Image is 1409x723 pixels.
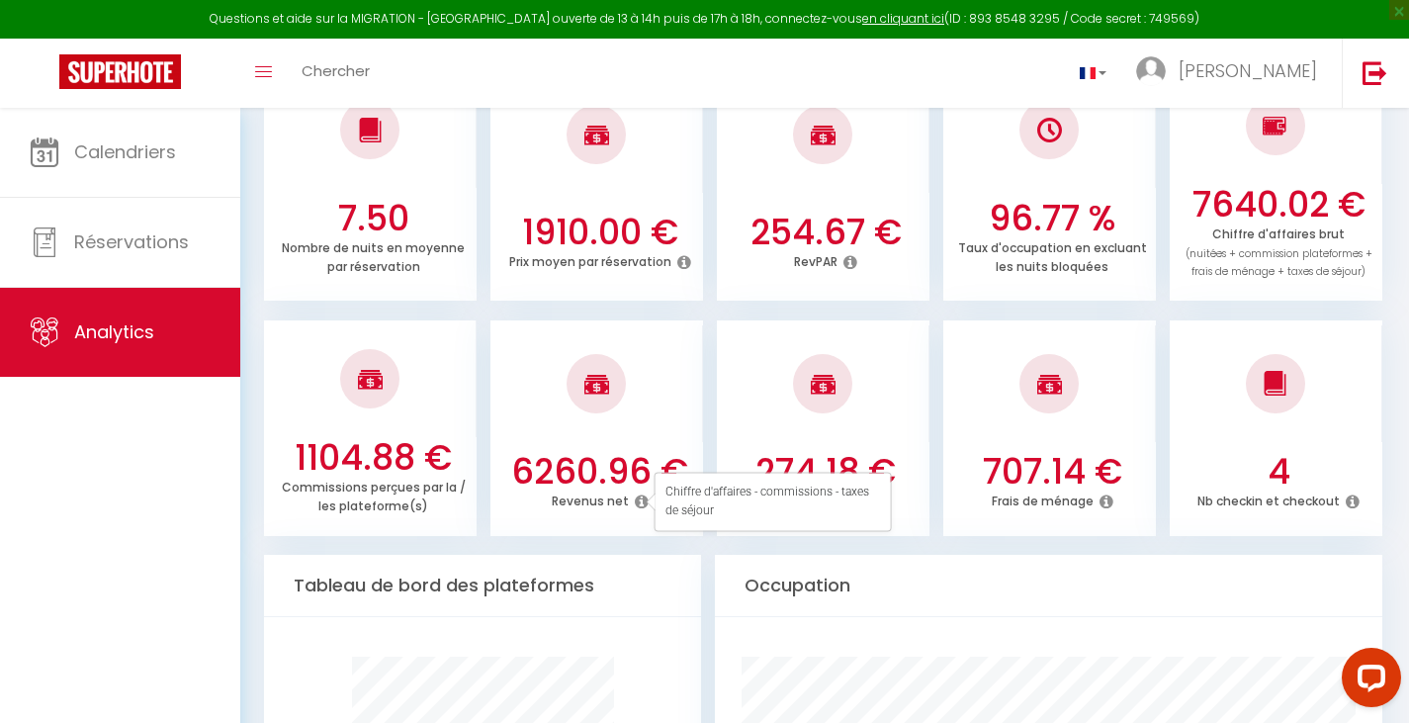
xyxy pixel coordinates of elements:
p: Taux d'occupation en excluant les nuits bloquées [958,235,1147,275]
img: NO IMAGE [1263,114,1287,137]
h3: 4 [1181,451,1378,493]
span: Analytics [74,319,154,344]
p: Revenus net [552,489,629,509]
div: Occupation [715,555,1382,617]
p: RevPAR [794,249,837,270]
h3: 707.14 € [954,451,1152,493]
div: Chiffre d'affaires - commissions - taxes de séjour [656,473,891,530]
p: Frais de ménage [992,489,1094,509]
span: (nuitées + commission plateformes + frais de ménage + taxes de séjour) [1186,246,1372,280]
p: Commissions perçues par la / les plateforme(s) [282,475,466,514]
a: en cliquant ici [862,10,944,27]
div: Tableau de bord des plateformes [264,555,701,617]
h3: 254.67 € [728,212,925,253]
img: logout [1363,60,1387,85]
p: Chiffre d'affaires brut [1186,222,1372,280]
img: ... [1136,56,1166,86]
p: Nombre de nuits en moyenne par réservation [282,235,465,275]
span: [PERSON_NAME] [1179,58,1317,83]
h3: 7640.02 € [1181,184,1378,226]
span: Réservations [74,229,189,254]
p: Prix moyen par réservation [509,249,671,270]
h3: 1910.00 € [501,212,699,253]
a: Chercher [287,39,385,108]
h3: 96.77 % [954,198,1152,239]
iframe: LiveChat chat widget [1326,640,1409,723]
h3: 7.50 [275,198,473,239]
span: Chercher [302,60,370,81]
p: Nb checkin et checkout [1197,489,1340,509]
h3: 1104.88 € [275,437,473,479]
a: ... [PERSON_NAME] [1121,39,1342,108]
h3: 6260.96 € [501,451,699,493]
h3: 274.18 € [728,451,925,493]
img: NO IMAGE [1037,118,1062,142]
img: Super Booking [59,54,181,89]
span: Calendriers [74,139,176,164]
